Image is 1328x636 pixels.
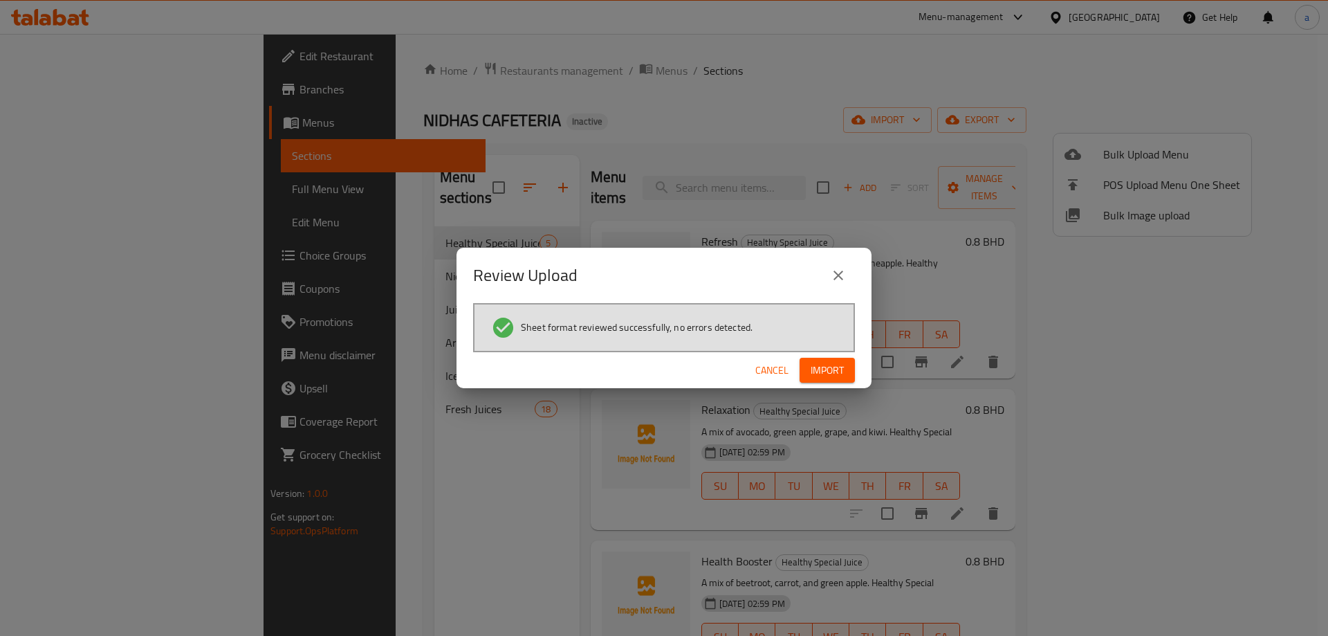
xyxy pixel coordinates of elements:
[755,362,788,379] span: Cancel
[800,358,855,383] button: Import
[750,358,794,383] button: Cancel
[473,264,578,287] h2: Review Upload
[521,320,753,334] span: Sheet format reviewed successfully, no errors detected.
[822,259,855,292] button: close
[811,362,844,379] span: Import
